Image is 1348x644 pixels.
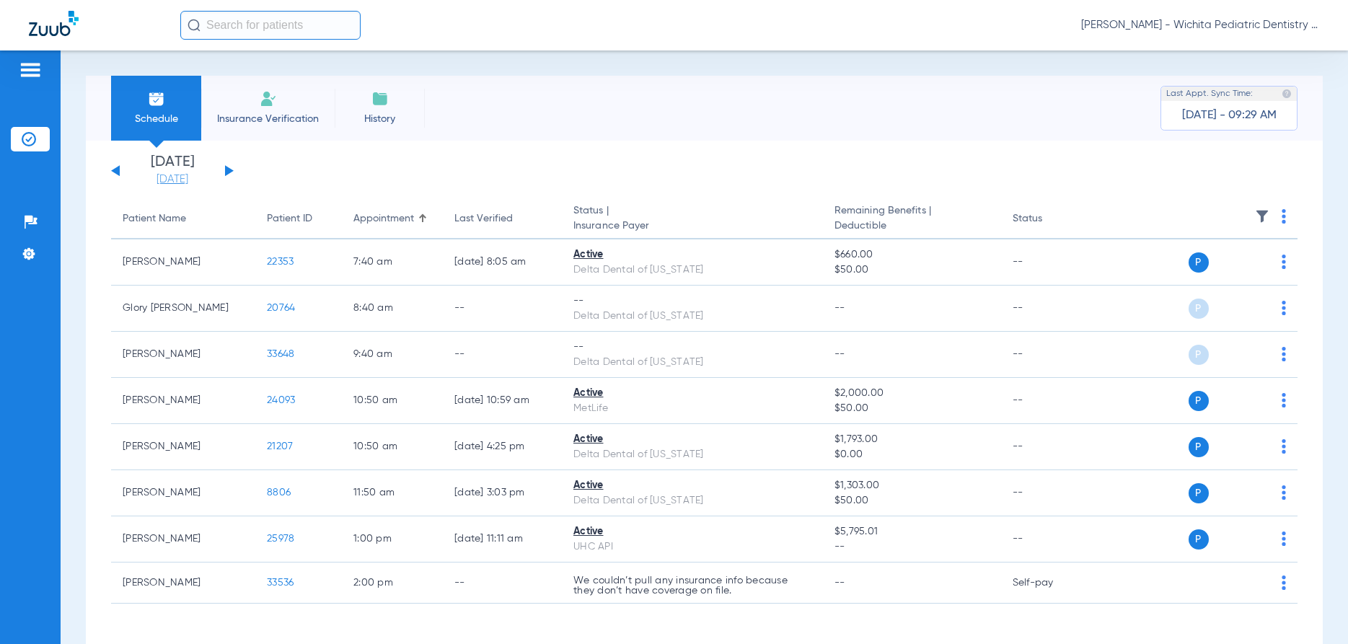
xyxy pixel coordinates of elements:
[267,257,294,267] span: 22353
[1282,347,1286,361] img: group-dot-blue.svg
[1189,299,1209,319] span: P
[573,340,811,355] div: --
[443,378,562,424] td: [DATE] 10:59 AM
[1282,301,1286,315] img: group-dot-blue.svg
[122,112,190,126] span: Schedule
[443,516,562,563] td: [DATE] 11:11 AM
[1166,87,1253,101] span: Last Appt. Sync Time:
[834,386,990,401] span: $2,000.00
[1001,470,1098,516] td: --
[123,211,244,226] div: Patient Name
[454,211,513,226] div: Last Verified
[573,575,811,596] p: We couldn’t pull any insurance info because they don’t have coverage on file.
[342,516,443,563] td: 1:00 PM
[342,239,443,286] td: 7:40 AM
[573,493,811,508] div: Delta Dental of [US_STATE]
[573,263,811,278] div: Delta Dental of [US_STATE]
[823,199,1001,239] th: Remaining Benefits |
[371,90,389,107] img: History
[834,263,990,278] span: $50.00
[188,19,201,32] img: Search Icon
[834,247,990,263] span: $660.00
[148,90,165,107] img: Schedule
[1001,332,1098,378] td: --
[573,219,811,234] span: Insurance Payer
[834,493,990,508] span: $50.00
[443,332,562,378] td: --
[1282,89,1292,99] img: last sync help info
[353,211,414,226] div: Appointment
[1001,563,1098,604] td: Self-pay
[1001,286,1098,332] td: --
[443,239,562,286] td: [DATE] 8:05 AM
[111,332,255,378] td: [PERSON_NAME]
[342,332,443,378] td: 9:40 AM
[342,286,443,332] td: 8:40 AM
[443,424,562,470] td: [DATE] 4:25 PM
[834,219,990,234] span: Deductible
[111,239,255,286] td: [PERSON_NAME]
[29,11,79,36] img: Zuub Logo
[353,211,431,226] div: Appointment
[111,378,255,424] td: [PERSON_NAME]
[834,401,990,416] span: $50.00
[267,578,294,588] span: 33536
[573,386,811,401] div: Active
[267,303,295,313] span: 20764
[111,286,255,332] td: Glory [PERSON_NAME]
[834,432,990,447] span: $1,793.00
[1001,199,1098,239] th: Status
[573,524,811,539] div: Active
[573,355,811,370] div: Delta Dental of [US_STATE]
[1276,575,1348,644] iframe: Chat Widget
[342,563,443,604] td: 2:00 PM
[212,112,324,126] span: Insurance Verification
[111,563,255,604] td: [PERSON_NAME]
[180,11,361,40] input: Search for patients
[573,539,811,555] div: UHC API
[1255,209,1269,224] img: filter.svg
[834,578,845,588] span: --
[1189,483,1209,503] span: P
[1001,239,1098,286] td: --
[267,534,294,544] span: 25978
[342,378,443,424] td: 10:50 AM
[111,470,255,516] td: [PERSON_NAME]
[1189,345,1209,365] span: P
[267,211,312,226] div: Patient ID
[267,395,295,405] span: 24093
[834,447,990,462] span: $0.00
[1282,531,1286,546] img: group-dot-blue.svg
[573,432,811,447] div: Active
[129,155,216,187] li: [DATE]
[834,303,845,313] span: --
[1282,255,1286,269] img: group-dot-blue.svg
[342,424,443,470] td: 10:50 AM
[1182,108,1277,123] span: [DATE] - 09:29 AM
[573,294,811,309] div: --
[1189,437,1209,457] span: P
[1282,485,1286,500] img: group-dot-blue.svg
[443,286,562,332] td: --
[454,211,550,226] div: Last Verified
[267,349,294,359] span: 33648
[111,424,255,470] td: [PERSON_NAME]
[111,516,255,563] td: [PERSON_NAME]
[129,172,216,187] a: [DATE]
[573,447,811,462] div: Delta Dental of [US_STATE]
[267,441,293,451] span: 21207
[1189,529,1209,550] span: P
[834,478,990,493] span: $1,303.00
[562,199,823,239] th: Status |
[1001,516,1098,563] td: --
[267,488,291,498] span: 8806
[573,247,811,263] div: Active
[834,539,990,555] span: --
[1282,393,1286,407] img: group-dot-blue.svg
[345,112,414,126] span: History
[1081,18,1319,32] span: [PERSON_NAME] - Wichita Pediatric Dentistry [GEOGRAPHIC_DATA]
[443,563,562,604] td: --
[267,211,330,226] div: Patient ID
[573,401,811,416] div: MetLife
